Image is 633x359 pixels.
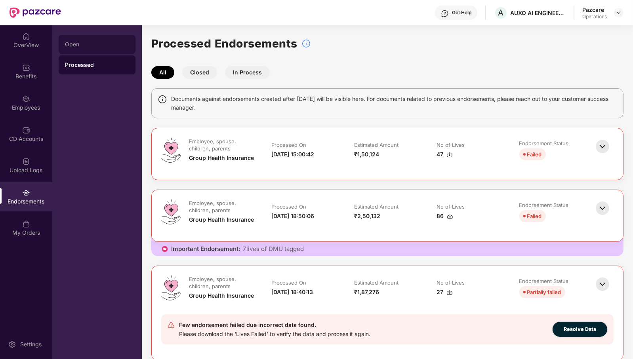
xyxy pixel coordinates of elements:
[151,35,297,52] h1: Processed Endorsements
[225,66,270,79] button: In Process
[65,61,129,69] div: Processed
[179,320,370,330] div: Few endorsement failed due incorrect data found.
[552,321,608,337] button: Resolve Data
[452,9,471,16] div: Get Help
[437,212,453,220] div: 86
[158,95,167,104] img: svg+xml;base64,PHN2ZyBpZD0iSW5mbyIgeG1sbnM9Imh0dHA6Ly93d3cudzMub3JnLzIwMDAvc3ZnIiB3aWR0aD0iMTQiIG...
[519,277,569,285] div: Endorsement Status
[151,66,174,79] button: All
[242,245,304,253] span: 7 lives of DMU tagged
[65,41,129,47] div: Open
[171,245,240,253] span: Important Endorsement:
[271,141,306,148] div: Processed On
[301,39,311,48] img: svg+xml;base64,PHN2ZyBpZD0iSW5mb18tXzMyeDMyIiBkYXRhLW5hbWU9IkluZm8gLSAzMngzMiIgeG1sbnM9Imh0dHA6Ly...
[498,8,504,17] span: A
[564,325,596,333] span: Resolve Data
[437,288,453,296] div: 27
[437,141,465,148] div: No of Lives
[189,215,254,224] div: Group Health Insurance
[354,203,398,210] div: Estimated Amount
[182,66,217,79] button: Closed
[437,150,453,159] div: 47
[354,141,398,148] div: Estimated Amount
[582,13,607,20] div: Operations
[189,138,254,152] div: Employee, spouse, children, parents
[354,212,380,220] div: ₹2,50,132
[527,212,542,220] div: Failed
[519,140,569,147] div: Endorsement Status
[437,279,465,286] div: No of Lives
[161,245,169,253] img: icon
[519,201,569,209] div: Endorsement Status
[594,199,611,217] img: svg+xml;base64,PHN2ZyBpZD0iQmFjay0zMngzMiIgeG1sbnM9Imh0dHA6Ly93d3cudzMub3JnLzIwMDAvc3ZnIiB3aWR0aD...
[167,321,175,329] img: svg+xml;base64,PHN2ZyB4bWxucz0iaHR0cDovL3d3dy53My5vcmcvMjAwMC9zdmciIHdpZHRoPSIyNCIgaGVpZ2h0PSIyNC...
[594,275,611,293] img: svg+xml;base64,PHN2ZyBpZD0iQmFjay0zMngzMiIgeG1sbnM9Imh0dHA6Ly93d3cudzMub3JnLzIwMDAvc3ZnIiB3aWR0aD...
[271,203,306,210] div: Processed On
[22,220,30,228] img: svg+xml;base64,PHN2ZyBpZD0iTXlfT3JkZXJzIiBkYXRhLW5hbWU9Ik15IE9yZGVycyIgeG1sbnM9Imh0dHA6Ly93d3cudz...
[189,275,254,290] div: Employee, spouse, children, parents
[22,158,30,165] img: svg+xml;base64,PHN2ZyBpZD0iVXBsb2FkX0xvZ3MiIGRhdGEtbmFtZT0iVXBsb2FkIExvZ3MiIHhtbG5zPSJodHRwOi8vd3...
[271,212,314,220] div: [DATE] 18:50:06
[171,95,617,112] span: Documents against endorsements created after [DATE] will be visible here. For documents related t...
[594,138,611,155] img: svg+xml;base64,PHN2ZyBpZD0iQmFjay0zMngzMiIgeG1sbnM9Imh0dHA6Ly93d3cudzMub3JnLzIwMDAvc3ZnIiB3aWR0aD...
[527,288,561,296] div: Partially failed
[582,6,607,13] div: Pazcare
[22,95,30,103] img: svg+xml;base64,PHN2ZyBpZD0iRW1wbG95ZWVzIiB4bWxucz0iaHR0cDovL3d3dy53My5vcmcvMjAwMC9zdmciIHdpZHRoPS...
[271,279,306,286] div: Processed On
[354,150,379,159] div: ₹1,50,124
[271,150,314,159] div: [DATE] 15:00:42
[161,275,181,300] img: svg+xml;base64,PHN2ZyB4bWxucz0iaHR0cDovL3d3dy53My5vcmcvMjAwMC9zdmciIHdpZHRoPSI0OS4zMiIgaGVpZ2h0PS...
[10,8,61,18] img: New Pazcare Logo
[446,152,453,158] img: svg+xml;base64,PHN2ZyBpZD0iRG93bmxvYWQtMzJ4MzIiIHhtbG5zPSJodHRwOi8vd3d3LnczLm9yZy8yMDAwL3N2ZyIgd2...
[161,138,181,163] img: svg+xml;base64,PHN2ZyB4bWxucz0iaHR0cDovL3d3dy53My5vcmcvMjAwMC9zdmciIHdpZHRoPSI0OS4zMiIgaGVpZ2h0PS...
[437,203,465,210] div: No of Lives
[189,291,254,300] div: Group Health Insurance
[189,199,254,214] div: Employee, spouse, children, parents
[441,9,449,17] img: svg+xml;base64,PHN2ZyBpZD0iSGVscC0zMngzMiIgeG1sbnM9Imh0dHA6Ly93d3cudzMub3JnLzIwMDAvc3ZnIiB3aWR0aD...
[510,9,566,17] div: AUXO AI ENGINEERING PRIVATE LIMITED
[271,288,313,296] div: [DATE] 18:40:13
[22,189,30,197] img: svg+xml;base64,PHN2ZyBpZD0iRW5kb3JzZW1lbnRzIiB4bWxucz0iaHR0cDovL3d3dy53My5vcmcvMjAwMC9zdmciIHdpZH...
[447,213,453,220] img: svg+xml;base64,PHN2ZyBpZD0iRG93bmxvYWQtMzJ4MzIiIHhtbG5zPSJodHRwOi8vd3d3LnczLm9yZy8yMDAwL3N2ZyIgd2...
[8,340,16,348] img: svg+xml;base64,PHN2ZyBpZD0iU2V0dGluZy0yMHgyMCIgeG1sbnM9Imh0dHA6Ly93d3cudzMub3JnLzIwMDAvc3ZnIiB3aW...
[616,9,622,16] img: svg+xml;base64,PHN2ZyBpZD0iRHJvcGRvd24tMzJ4MzIiIHhtbG5zPSJodHRwOi8vd3d3LnczLm9yZy8yMDAwL3N2ZyIgd2...
[22,64,30,72] img: svg+xml;base64,PHN2ZyBpZD0iQmVuZWZpdHMiIHhtbG5zPSJodHRwOi8vd3d3LnczLm9yZy8yMDAwL3N2ZyIgd2lkdGg9Ij...
[354,279,398,286] div: Estimated Amount
[354,288,379,296] div: ₹1,87,276
[18,340,44,348] div: Settings
[22,32,30,40] img: svg+xml;base64,PHN2ZyBpZD0iSG9tZSIgeG1sbnM9Imh0dHA6Ly93d3cudzMub3JnLzIwMDAvc3ZnIiB3aWR0aD0iMjAiIG...
[446,289,453,296] img: svg+xml;base64,PHN2ZyBpZD0iRG93bmxvYWQtMzJ4MzIiIHhtbG5zPSJodHRwOi8vd3d3LnczLm9yZy8yMDAwL3N2ZyIgd2...
[527,150,542,159] div: Failed
[22,126,30,134] img: svg+xml;base64,PHN2ZyBpZD0iQ0RfQWNjb3VudHMiIGRhdGEtbmFtZT0iQ0QgQWNjb3VudHMiIHhtbG5zPSJodHRwOi8vd3...
[189,154,254,162] div: Group Health Insurance
[161,199,181,224] img: svg+xml;base64,PHN2ZyB4bWxucz0iaHR0cDovL3d3dy53My5vcmcvMjAwMC9zdmciIHdpZHRoPSI0OS4zMiIgaGVpZ2h0PS...
[179,330,370,338] div: Please download the ‘Lives Failed’ to verify the data and process it again.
